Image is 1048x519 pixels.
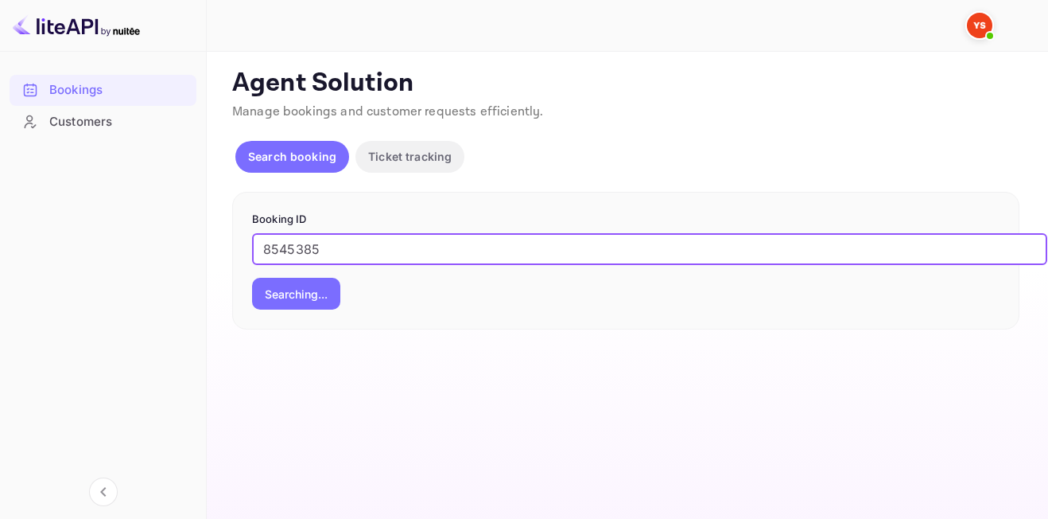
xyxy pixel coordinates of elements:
div: Customers [10,107,196,138]
p: Agent Solution [232,68,1019,100]
a: Customers [10,107,196,136]
p: Ticket tracking [368,148,452,165]
div: Bookings [10,75,196,106]
img: Yandex Support [967,13,992,38]
p: Booking ID [252,212,999,228]
button: Collapse navigation [89,478,118,506]
img: LiteAPI logo [13,13,140,38]
div: Customers [49,113,188,131]
input: Enter Booking ID (e.g., 63782194) [252,233,1047,265]
button: Searching... [252,278,340,310]
div: Bookings [49,81,188,100]
span: Manage bookings and customer requests efficiently. [232,103,544,120]
a: Bookings [10,75,196,104]
p: Search booking [248,148,336,165]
